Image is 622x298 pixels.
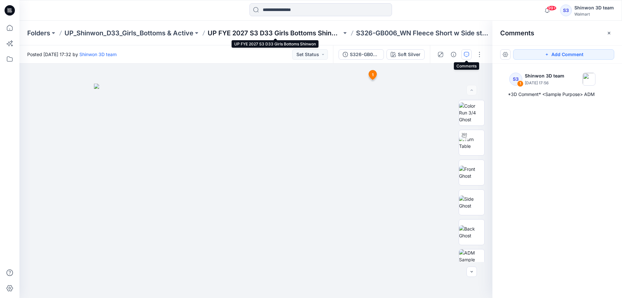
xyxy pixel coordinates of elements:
[459,225,484,239] img: Back Ghost
[459,136,484,149] img: Turn Table
[459,249,484,275] img: ADM Sample Creation - WN FLEECE SHORT W.SIDE STRIPE 0917
[508,90,606,98] div: *3D Comment* <Sample Purpose> ADM
[517,80,524,87] div: 1
[386,49,425,60] button: Soft Silver
[208,29,342,38] a: UP FYE 2027 S3 D33 Girls Bottoms Shinwon
[64,29,193,38] a: UP_Shinwon_D33_Girls_Bottoms & Active
[339,49,384,60] button: S326-GB006_ADM_WN Fleece Short w Side stripe
[574,4,614,12] div: Shinwon 3D team
[27,51,117,58] span: Posted [DATE] 17:32 by
[500,29,534,37] h2: Comments
[547,6,557,11] span: 99+
[509,73,522,86] div: S3
[459,166,484,179] img: Front Ghost
[513,49,614,60] button: Add Comment
[398,51,420,58] div: Soft Silver
[525,72,564,80] p: Shinwon 3D team
[27,29,50,38] a: Folders
[459,102,484,123] img: Color Run 3/4 Ghost
[459,196,484,209] img: Side Ghost
[574,12,614,17] div: Walmart
[356,29,490,38] p: S326-GB006_WN Fleece Short w Side stripe
[525,80,564,86] p: [DATE] 17:56
[560,5,572,16] div: S3
[448,49,459,60] button: Details
[79,52,117,57] a: Shinwon 3D team
[350,51,380,58] div: S326-GB006_ADM_WN Fleece Short w Side stripe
